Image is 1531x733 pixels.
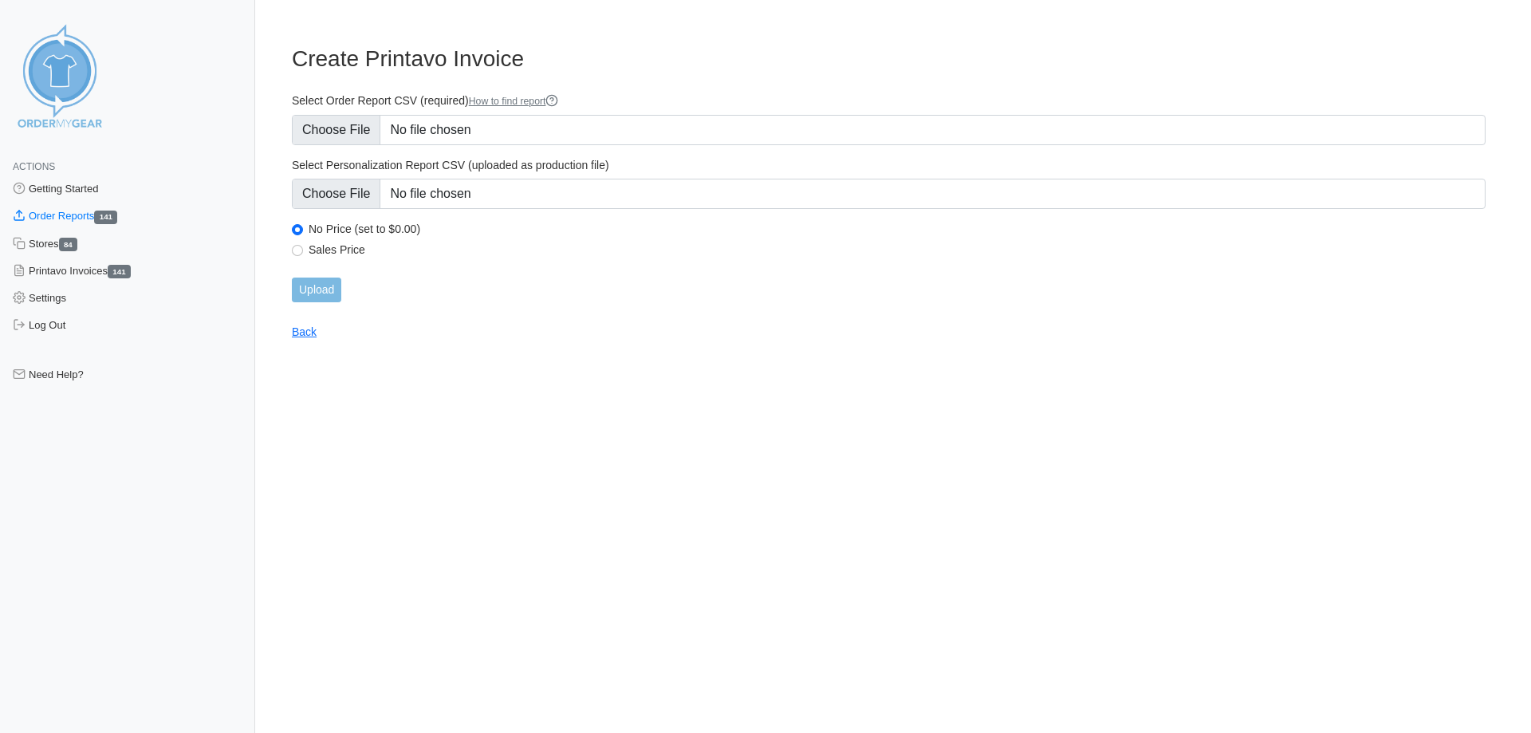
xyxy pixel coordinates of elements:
[309,222,1486,236] label: No Price (set to $0.00)
[13,161,55,172] span: Actions
[59,238,78,251] span: 84
[292,278,341,302] input: Upload
[292,325,317,338] a: Back
[94,211,117,224] span: 141
[292,158,1486,172] label: Select Personalization Report CSV (uploaded as production file)
[108,265,131,278] span: 141
[309,242,1486,257] label: Sales Price
[292,93,1486,108] label: Select Order Report CSV (required)
[469,96,559,107] a: How to find report
[292,45,1486,73] h3: Create Printavo Invoice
